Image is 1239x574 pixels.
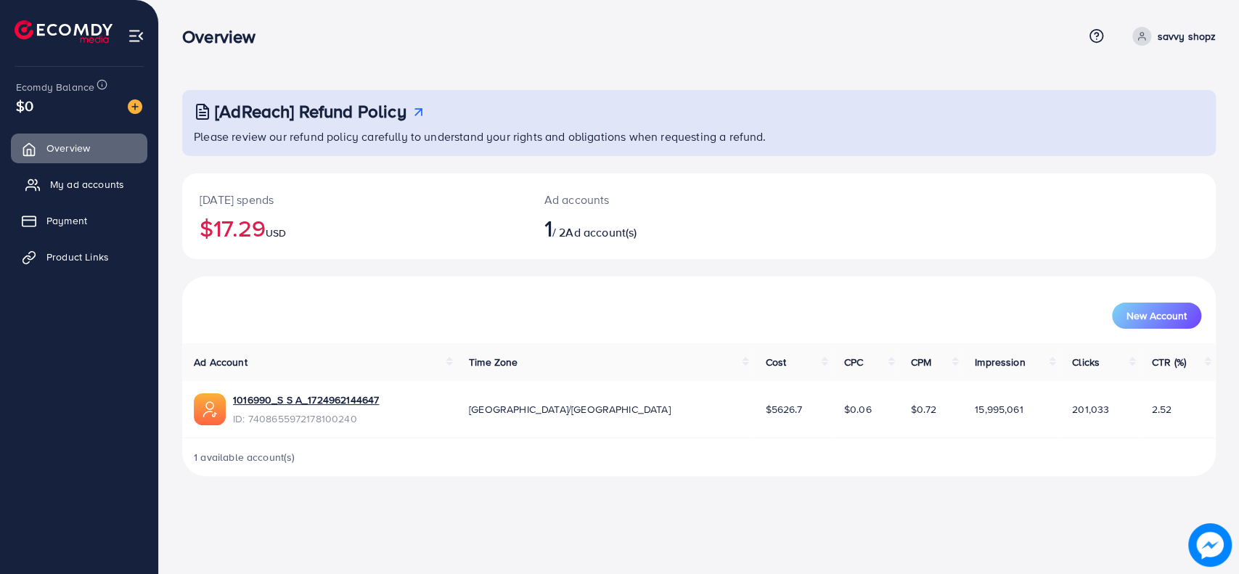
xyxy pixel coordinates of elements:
p: [DATE] spends [200,191,510,208]
span: Ad account(s) [565,224,637,240]
p: savvy shopz [1157,28,1216,45]
span: Ecomdy Balance [16,80,94,94]
span: Product Links [46,250,109,264]
span: USD [266,226,286,240]
span: 15,995,061 [975,402,1023,417]
span: Payment [46,213,87,228]
span: CPC [844,355,863,369]
span: My ad accounts [50,177,124,192]
a: My ad accounts [11,170,147,199]
a: Product Links [11,242,147,271]
span: 1 available account(s) [194,450,295,464]
h2: / 2 [544,214,768,242]
p: Please review our refund policy carefully to understand your rights and obligations when requesti... [194,128,1207,145]
span: Time Zone [469,355,518,369]
span: Ad Account [194,355,248,369]
span: $0.72 [911,402,936,417]
span: 2.52 [1152,402,1172,417]
span: ID: 7408655972178100240 [233,411,379,426]
span: CPM [911,355,931,369]
a: Payment [11,206,147,235]
button: New Account [1112,303,1201,329]
span: Cost [765,355,786,369]
span: New Account [1126,311,1187,321]
a: 1016990_S S A_1724962144647 [233,393,379,407]
a: savvy shopz [1126,27,1216,46]
span: 1 [544,211,552,245]
a: Overview [11,134,147,163]
span: $0.06 [844,402,872,417]
h3: [AdReach] Refund Policy [215,101,406,122]
span: 201,033 [1072,402,1109,417]
h2: $17.29 [200,214,510,242]
h3: Overview [182,26,267,47]
img: menu [128,28,144,44]
span: CTR (%) [1152,355,1186,369]
span: Impression [975,355,1026,369]
span: Clicks [1072,355,1100,369]
img: image [128,99,142,114]
span: Overview [46,141,90,155]
img: logo [15,20,113,43]
span: $0 [16,95,33,116]
span: [GEOGRAPHIC_DATA]/[GEOGRAPHIC_DATA] [469,402,671,417]
span: $5626.7 [765,402,801,417]
img: image [1188,523,1232,567]
img: ic-ads-acc.e4c84228.svg [194,393,226,425]
p: Ad accounts [544,191,768,208]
